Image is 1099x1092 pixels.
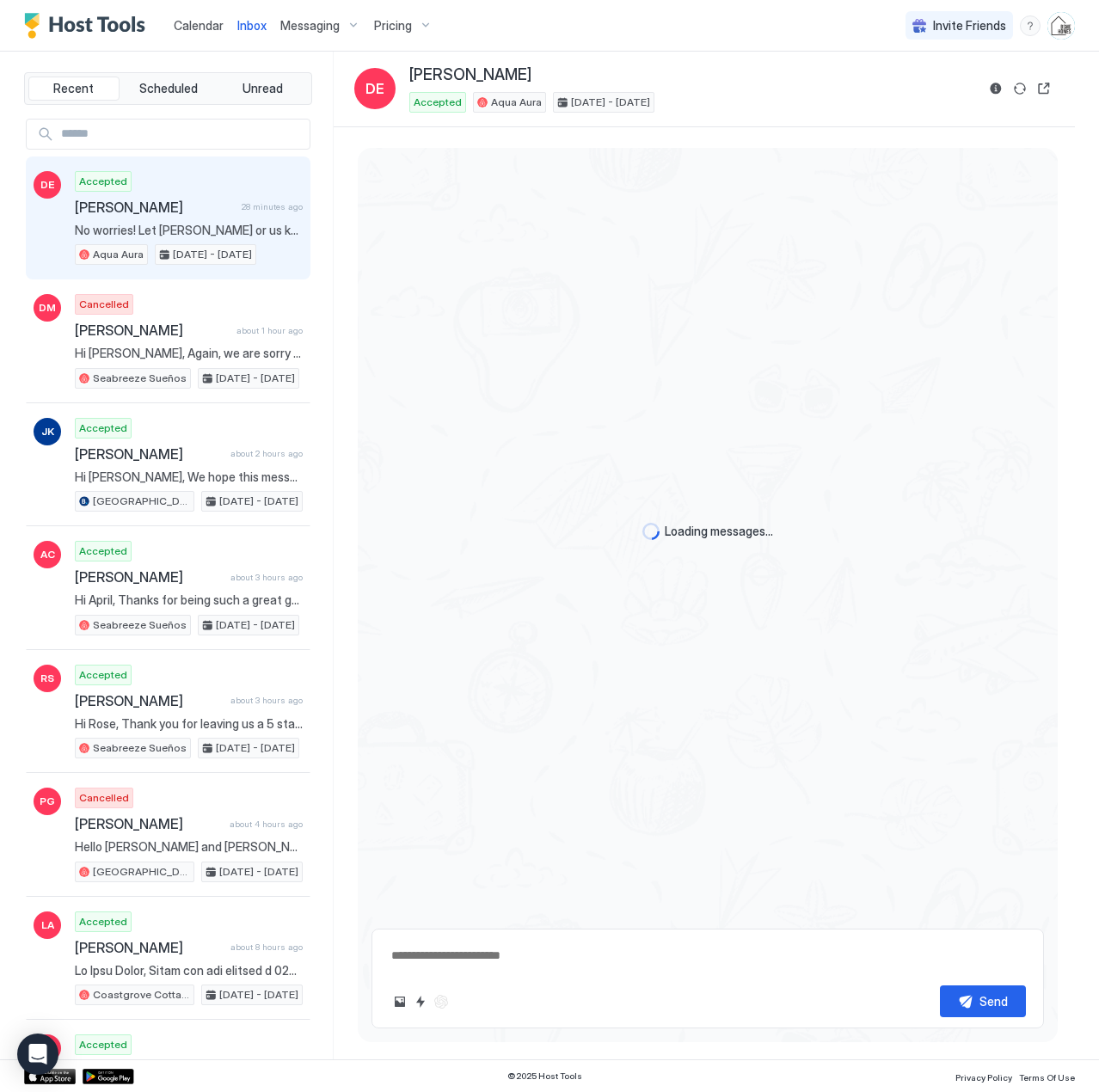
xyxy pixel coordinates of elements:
button: Sync reservation [1010,78,1030,99]
span: Hi April, Thanks for being such a great guest and taking good care of our home. We gladly left yo... [75,592,303,608]
span: Accepted [79,174,127,189]
button: Upload image [390,991,410,1012]
span: Cancelled [79,790,129,806]
span: Hello [PERSON_NAME] and [PERSON_NAME], my name is [PERSON_NAME] and I will be traveling with my f... [75,839,303,855]
span: DE [40,177,54,193]
span: Terms Of Use [1019,1072,1075,1083]
span: [DATE] - [DATE] [219,987,298,1003]
span: about 8 hours ago [230,942,303,953]
span: Cancelled [79,297,129,312]
span: Accepted [79,543,127,559]
span: [GEOGRAPHIC_DATA] [93,864,190,880]
span: JK [41,424,54,439]
span: © 2025 Host Tools [507,1071,582,1082]
span: [PERSON_NAME] [75,692,224,709]
a: Inbox [237,16,267,34]
span: Hi [PERSON_NAME], We hope this message finds you well. Kindly be advised that we were just notifi... [75,469,303,485]
span: [PERSON_NAME] [75,939,224,956]
span: about 2 hours ago [230,448,303,459]
span: Calendar [174,18,224,33]
div: menu [1020,15,1041,36]
span: Hi Rose, Thank you for leaving us a 5 star review, and we look forward to hosting you again in th... [75,716,303,732]
span: Pricing [374,18,412,34]
span: PG [40,794,55,809]
a: Host Tools Logo [24,13,153,39]
button: Quick reply [410,991,431,1012]
span: Privacy Policy [955,1072,1012,1083]
span: Accepted [414,95,462,110]
span: about 3 hours ago [230,572,303,583]
span: Accepted [79,667,127,683]
span: [DATE] - [DATE] [216,740,295,756]
span: AC [40,547,55,562]
span: Accepted [79,420,127,436]
span: RS [40,671,54,686]
span: [PERSON_NAME] [75,322,230,339]
div: Send [979,992,1008,1010]
button: Recent [28,77,120,101]
span: Lo Ipsu Dolor, Sitam con adi elitsed d 029 eiusm temp inc 4 utlabo et Doloremagn Aliquae admi Ven... [75,963,303,979]
span: Scheduled [139,81,198,96]
span: Accepted [79,1037,127,1052]
span: [DATE] - [DATE] [219,494,298,509]
span: Hi [PERSON_NAME], Again, we are sorry to hear of the unfortunate situation. That is why we highly... [75,346,303,361]
span: Invite Friends [933,18,1006,34]
button: Scheduled [123,77,214,101]
a: Terms Of Use [1019,1067,1075,1085]
button: Open reservation [1034,78,1054,99]
span: Loading messages... [665,524,773,539]
button: Reservation information [985,78,1006,99]
span: Aqua Aura [93,247,144,262]
span: Coastgrove Cottage [93,987,190,1003]
span: [DATE] - [DATE] [219,864,298,880]
a: App Store [24,1069,76,1084]
button: Send [940,985,1026,1017]
span: 28 minutes ago [242,201,303,212]
span: [PERSON_NAME] [75,445,224,463]
span: DM [39,300,56,316]
span: [GEOGRAPHIC_DATA] [93,494,190,509]
a: Google Play Store [83,1069,134,1084]
span: about 1 hour ago [236,325,303,336]
span: Aqua Aura [491,95,542,110]
span: [DATE] - [DATE] [216,371,295,386]
span: Accepted [79,914,127,929]
span: [DATE] - [DATE] [571,95,650,110]
div: loading [642,523,660,540]
span: [DATE] - [DATE] [216,617,295,633]
span: [PERSON_NAME] [75,199,235,216]
input: Input Field [54,120,310,149]
span: Messaging [280,18,340,34]
span: Seabreeze Sueños [93,371,187,386]
a: Privacy Policy [955,1067,1012,1085]
span: about 3 hours ago [230,695,303,706]
div: tab-group [24,72,312,105]
span: [DATE] - [DATE] [173,247,252,262]
span: [PERSON_NAME] [75,568,224,586]
span: [PERSON_NAME] [75,815,223,832]
span: Inbox [237,18,267,33]
span: [PERSON_NAME] [409,65,531,85]
span: DE [365,78,384,99]
span: Recent [53,81,94,96]
span: about 4 hours ago [230,819,303,830]
span: Seabreeze Sueños [93,740,187,756]
span: Seabreeze Sueños [93,617,187,633]
div: User profile [1047,12,1075,40]
span: No worries! Let [PERSON_NAME] or us know if you have any further questions. Welcome to Indio! [75,223,303,238]
span: LA [41,917,54,933]
span: Unread [243,81,283,96]
div: Open Intercom Messenger [17,1034,58,1075]
button: Unread [217,77,308,101]
a: Calendar [174,16,224,34]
